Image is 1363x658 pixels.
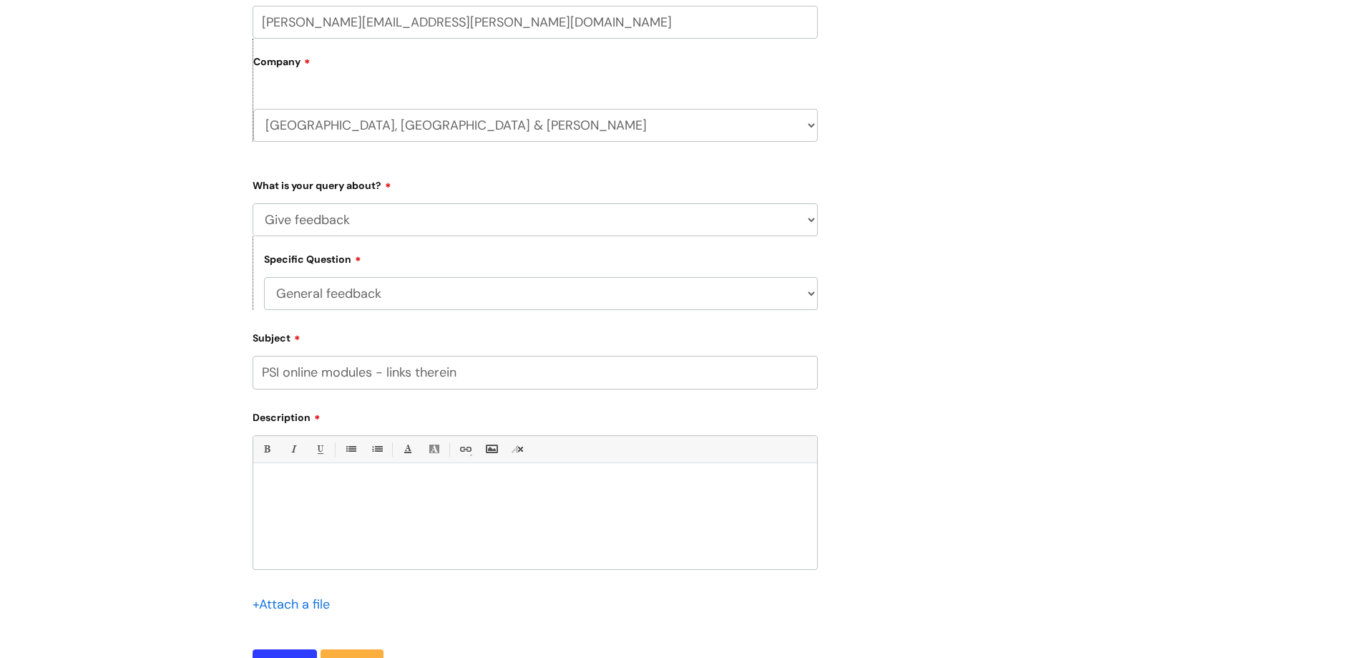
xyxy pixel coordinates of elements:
[258,440,275,458] a: Bold (Ctrl-B)
[456,440,474,458] a: Link
[425,440,443,458] a: Back Color
[399,440,416,458] a: Font Color
[253,175,818,192] label: What is your query about?
[482,440,500,458] a: Insert Image...
[341,440,359,458] a: • Unordered List (Ctrl-Shift-7)
[311,440,328,458] a: Underline(Ctrl-U)
[253,327,818,344] label: Subject
[264,251,361,266] label: Specific Question
[253,6,818,39] input: Email
[284,440,302,458] a: Italic (Ctrl-I)
[253,407,818,424] label: Description
[368,440,386,458] a: 1. Ordered List (Ctrl-Shift-8)
[253,593,338,616] div: Attach a file
[509,440,527,458] a: Remove formatting (Ctrl-\)
[253,51,818,83] label: Company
